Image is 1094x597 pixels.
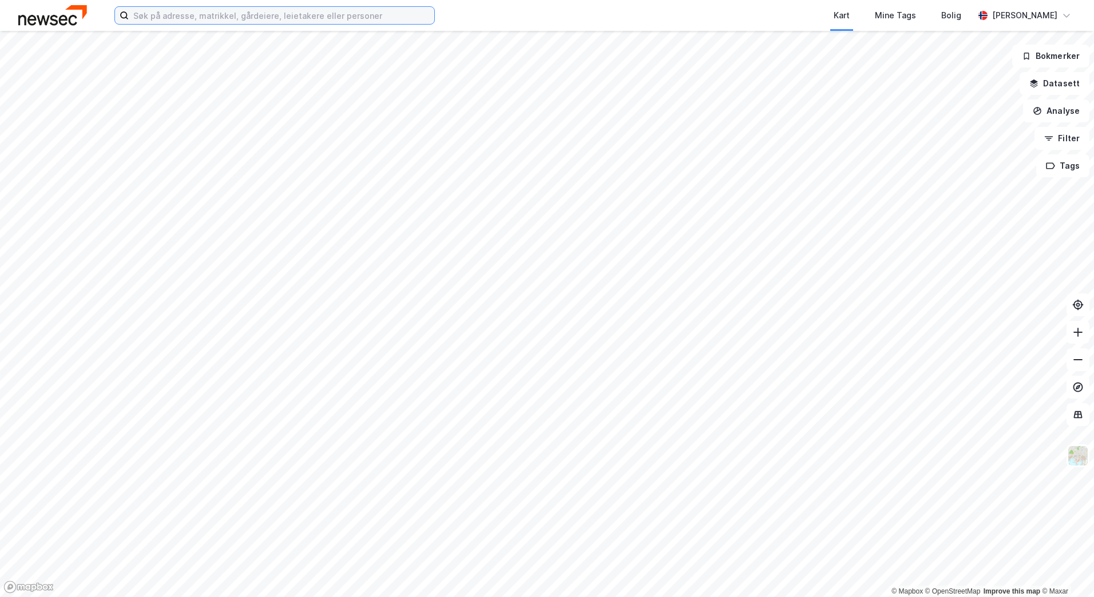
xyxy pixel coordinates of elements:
[1023,100,1089,122] button: Analyse
[941,9,961,22] div: Bolig
[1037,542,1094,597] iframe: Chat Widget
[984,587,1040,595] a: Improve this map
[834,9,850,22] div: Kart
[891,587,923,595] a: Mapbox
[1037,542,1094,597] div: Kontrollprogram for chat
[1036,154,1089,177] button: Tags
[1067,445,1089,467] img: Z
[1020,72,1089,95] button: Datasett
[18,5,87,25] img: newsec-logo.f6e21ccffca1b3a03d2d.png
[992,9,1057,22] div: [PERSON_NAME]
[875,9,916,22] div: Mine Tags
[129,7,434,24] input: Søk på adresse, matrikkel, gårdeiere, leietakere eller personer
[1012,45,1089,67] button: Bokmerker
[3,580,54,594] a: Mapbox homepage
[925,587,981,595] a: OpenStreetMap
[1034,127,1089,150] button: Filter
